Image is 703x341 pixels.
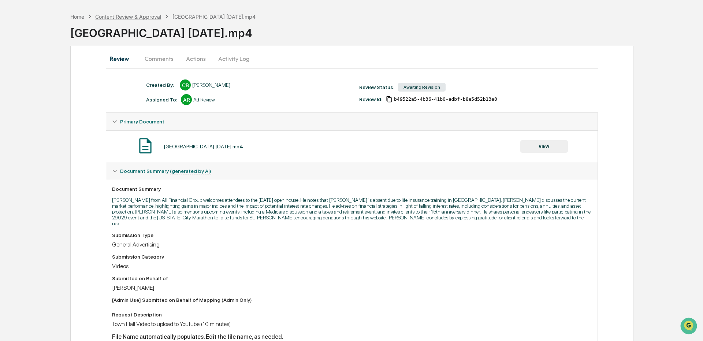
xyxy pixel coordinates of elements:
[179,50,212,67] button: Actions
[112,312,592,318] div: Request Description
[7,56,21,69] img: 1746055101610-c473b297-6a78-478c-a979-82029cc54cd1
[398,83,446,92] div: Awaiting Revision
[25,63,93,69] div: We're available if you need us!
[112,297,592,303] div: [Admin Use] Submitted on Behalf of Mapping (Admin Only)
[7,107,13,113] div: 🔎
[106,50,598,67] div: secondary tabs example
[192,82,230,88] div: [PERSON_NAME]
[7,15,133,27] p: How can we help?
[15,92,47,100] span: Preclearance
[120,168,211,174] span: Document Summary
[95,14,161,20] div: Content Review & Approval
[112,186,592,192] div: Document Summary
[112,254,592,260] div: Submission Category
[106,162,598,180] div: Document Summary (generated by AI)
[15,106,46,114] span: Data Lookup
[70,14,84,20] div: Home
[112,275,592,281] div: Submitted on Behalf of
[136,137,155,155] img: Document Icon
[106,130,598,162] div: Primary Document
[4,89,50,103] a: 🖐️Preclearance
[172,14,256,20] div: [GEOGRAPHIC_DATA] [DATE].mp4
[106,50,139,67] button: Review
[139,50,179,67] button: Comments
[52,124,89,130] a: Powered byPylon
[112,197,592,226] p: [PERSON_NAME] from All Financial Group welcomes attendees to the [DATE] open house. He notes that...
[112,320,592,327] div: Town Hall Video to upload to YouTube (10 minutes)
[520,140,568,153] button: VIEW
[112,232,592,238] div: Submission Type
[70,21,703,40] div: [GEOGRAPHIC_DATA] [DATE].mp4
[53,93,59,99] div: 🗄️
[386,96,393,103] span: Copy Id
[112,263,592,270] div: Videos
[359,96,382,102] div: Review Id:
[112,241,592,248] div: General Advertising
[394,96,497,102] span: b49522a5-4b36-41b0-adbf-b8e5d52b13e0
[25,56,120,63] div: Start new chat
[124,58,133,67] button: Start new chat
[60,92,91,100] span: Attestations
[193,97,215,103] div: Ad Review
[112,284,592,291] div: [PERSON_NAME]
[7,93,13,99] div: 🖐️
[19,33,121,41] input: Clear
[180,79,191,90] div: CB
[120,119,164,125] span: Primary Document
[181,94,192,105] div: AR
[170,168,211,174] u: (generated by AI)
[50,89,94,103] a: 🗄️Attestations
[680,317,699,337] iframe: Open customer support
[146,97,177,103] div: Assigned To:
[146,82,176,88] div: Created By: ‎ ‎
[112,333,592,340] div: File Name automatically populates. Edit the file name, as needed.
[73,124,89,130] span: Pylon
[212,50,255,67] button: Activity Log
[106,113,598,130] div: Primary Document
[4,103,49,116] a: 🔎Data Lookup
[359,84,394,90] div: Review Status:
[164,144,243,149] div: [GEOGRAPHIC_DATA] [DATE].mp4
